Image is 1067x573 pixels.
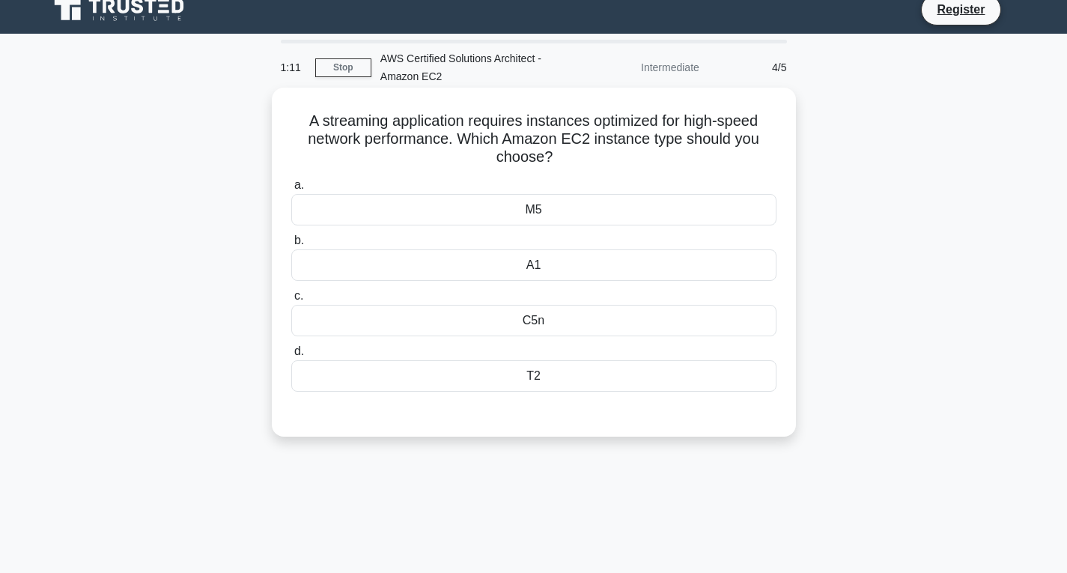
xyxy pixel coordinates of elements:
div: AWS Certified Solutions Architect - Amazon EC2 [371,43,577,91]
span: b. [294,234,304,246]
h5: A streaming application requires instances optimized for high-speed network performance. Which Am... [290,112,778,167]
span: a. [294,178,304,191]
div: T2 [291,360,776,392]
span: c. [294,289,303,302]
div: Intermediate [577,52,708,82]
div: 4/5 [708,52,796,82]
span: d. [294,345,304,357]
a: Stop [315,58,371,77]
div: C5n [291,305,776,336]
div: A1 [291,249,776,281]
div: 1:11 [272,52,315,82]
div: M5 [291,194,776,225]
